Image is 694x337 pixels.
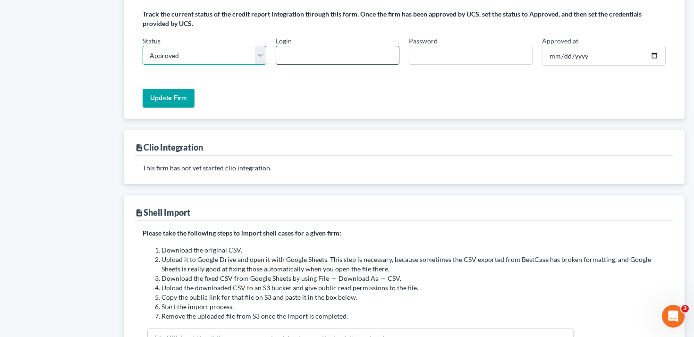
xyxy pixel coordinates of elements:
label: Status [143,36,161,46]
li: Remove the uploaded file from S3 once the import is completed. [161,312,666,321]
p: Please take the following steps to import shell cases for a given firm: [143,228,666,238]
li: Start the import process. [161,302,666,312]
div: Clio Integration [135,142,203,153]
label: Approved at [542,36,578,46]
i: description [135,209,144,217]
label: Login [276,36,292,46]
iframe: Intercom live chat [662,305,685,328]
i: description [135,143,144,152]
p: This firm has not yet started clio integration. [143,163,666,173]
li: Download the fixed CSV from Google Sheets by using File → Download As → CSV. [161,274,666,283]
label: Password [409,36,438,46]
p: Track the current status of the credit report integration through this form. Once the firm has be... [143,9,666,28]
div: Shell Import [135,207,190,218]
li: Upload the downloaded CSV to an S3 bucket and give public read permissions to the file. [161,283,666,293]
input: Update Firm [143,89,195,108]
li: Upload it to Google Drive and open it with Google Sheets. This step is necessary, because sometim... [161,255,666,274]
span: 2 [681,305,689,312]
li: Copy the public link for that file on S3 and paste it in the box below. [161,293,666,302]
li: Download the original CSV. [161,245,666,255]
